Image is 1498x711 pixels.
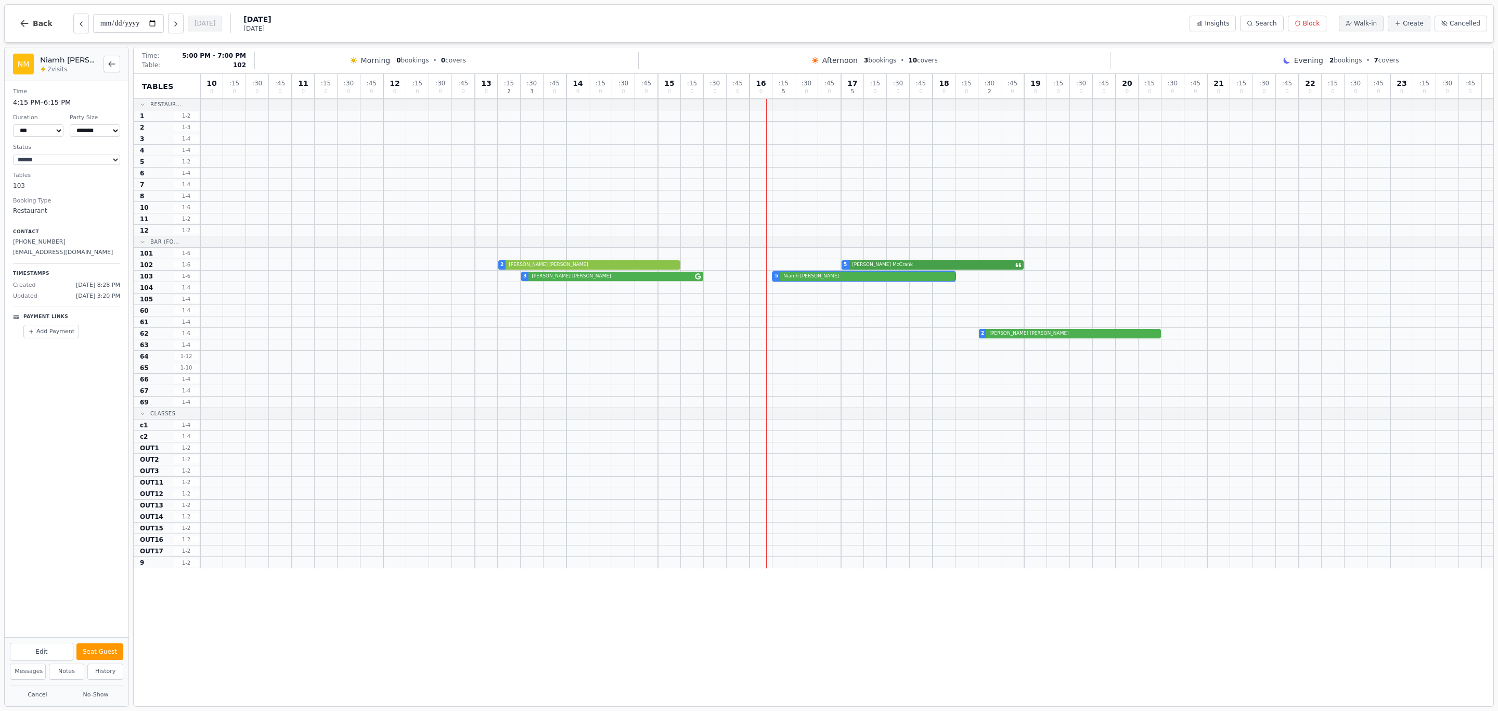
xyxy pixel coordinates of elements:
[49,664,85,680] button: Notes
[140,158,144,166] span: 5
[140,375,149,384] span: 66
[104,56,120,72] button: Back to bookings list
[864,56,896,65] span: bookings
[140,352,149,361] span: 64
[1403,19,1424,28] span: Create
[140,547,163,555] span: OUT17
[174,329,199,337] span: 1 - 6
[140,387,149,395] span: 67
[174,112,199,120] span: 1 - 2
[1236,80,1246,86] span: : 15
[142,52,159,60] span: Time:
[229,80,239,86] span: : 15
[174,352,199,360] span: 1 - 12
[438,89,442,94] span: 0
[182,52,246,60] span: 5:00 PM - 7:00 PM
[13,143,120,152] dt: Status
[1374,57,1378,64] span: 7
[433,56,437,65] span: •
[174,307,199,314] span: 1 - 4
[847,80,857,87] span: 17
[1213,80,1223,87] span: 21
[900,56,904,65] span: •
[68,689,123,702] button: No-Show
[13,197,120,206] dt: Booking Type
[140,558,144,567] span: 9
[713,89,716,94] span: 0
[1309,89,1312,94] span: 0
[523,273,526,280] span: 3
[13,248,120,257] p: [EMAIL_ADDRESS][DOMAIN_NAME]
[13,97,120,108] dd: 4:15 PM – 6:15 PM
[302,89,305,94] span: 0
[174,467,199,475] span: 1 - 2
[530,89,533,94] span: 3
[916,80,926,86] span: : 45
[1255,19,1276,28] span: Search
[1171,89,1174,94] span: 0
[756,80,766,87] span: 16
[150,238,179,246] span: Bar (Fo...
[1328,80,1338,86] span: : 15
[461,89,464,94] span: 0
[782,89,785,94] span: 5
[668,89,671,94] span: 0
[140,501,163,510] span: OUT13
[573,80,583,87] span: 14
[87,664,123,680] button: History
[805,89,808,94] span: 0
[396,56,429,65] span: bookings
[500,261,503,269] span: 2
[396,57,401,64] span: 0
[174,272,199,280] span: 1 - 6
[174,192,199,200] span: 1 - 4
[1053,80,1063,86] span: : 15
[140,421,148,429] span: c1
[618,80,628,86] span: : 30
[140,135,144,143] span: 3
[896,89,899,94] span: 0
[13,270,120,277] p: Timestamps
[1423,89,1426,94] span: 0
[255,89,259,94] span: 0
[40,55,97,65] h2: Niamh [PERSON_NAME]
[641,80,651,86] span: : 45
[1030,80,1040,87] span: 19
[140,181,144,189] span: 7
[736,89,739,94] span: 0
[1122,80,1132,87] span: 20
[416,89,419,94] span: 0
[140,478,163,487] span: OUT11
[174,341,199,349] span: 1 - 4
[168,14,184,33] button: Next day
[140,536,163,544] span: OUT16
[412,80,422,86] span: : 15
[206,80,216,87] span: 10
[174,421,199,429] span: 1 - 4
[1102,89,1105,94] span: 0
[140,146,144,155] span: 4
[695,273,701,280] svg: Google booking
[13,206,120,215] dd: Restaurant
[140,307,149,315] span: 60
[13,238,120,247] p: [PHONE_NUMBER]
[174,444,199,452] span: 1 - 2
[687,80,697,86] span: : 15
[1331,89,1334,94] span: 0
[507,89,510,94] span: 2
[76,281,120,290] span: [DATE] 8:28 PM
[1445,89,1449,94] span: 0
[140,249,153,258] span: 101
[140,398,149,407] span: 69
[361,55,391,66] span: Morning
[1303,19,1320,28] span: Block
[553,89,556,94] span: 0
[870,80,880,86] span: : 15
[844,261,847,269] span: 5
[298,80,308,87] span: 11
[599,89,602,94] span: 0
[850,261,1014,269] span: [PERSON_NAME] McCrank
[1145,80,1155,86] span: : 15
[10,689,65,702] button: Cancel
[140,226,149,235] span: 12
